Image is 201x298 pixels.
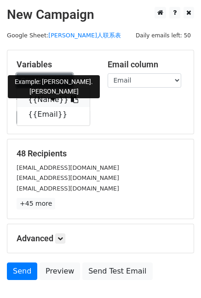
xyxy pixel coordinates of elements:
[17,174,119,181] small: [EMAIL_ADDRESS][DOMAIN_NAME]
[48,32,121,39] a: [PERSON_NAME]人联系表
[17,185,119,192] small: [EMAIL_ADDRESS][DOMAIN_NAME]
[7,262,37,280] a: Send
[108,60,185,70] h5: Email column
[17,198,55,209] a: +45 more
[155,254,201,298] iframe: Chat Widget
[40,262,80,280] a: Preview
[7,32,121,39] small: Google Sheet:
[7,7,194,23] h2: New Campaign
[17,164,119,171] small: [EMAIL_ADDRESS][DOMAIN_NAME]
[132,32,194,39] a: Daily emails left: 50
[82,262,152,280] a: Send Test Email
[155,254,201,298] div: 聊天小组件
[132,30,194,41] span: Daily emails left: 50
[17,60,94,70] h5: Variables
[8,75,100,98] div: Example: [PERSON_NAME].[PERSON_NAME]
[17,233,184,244] h5: Advanced
[17,149,184,159] h5: 48 Recipients
[17,107,90,122] a: {{Email}}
